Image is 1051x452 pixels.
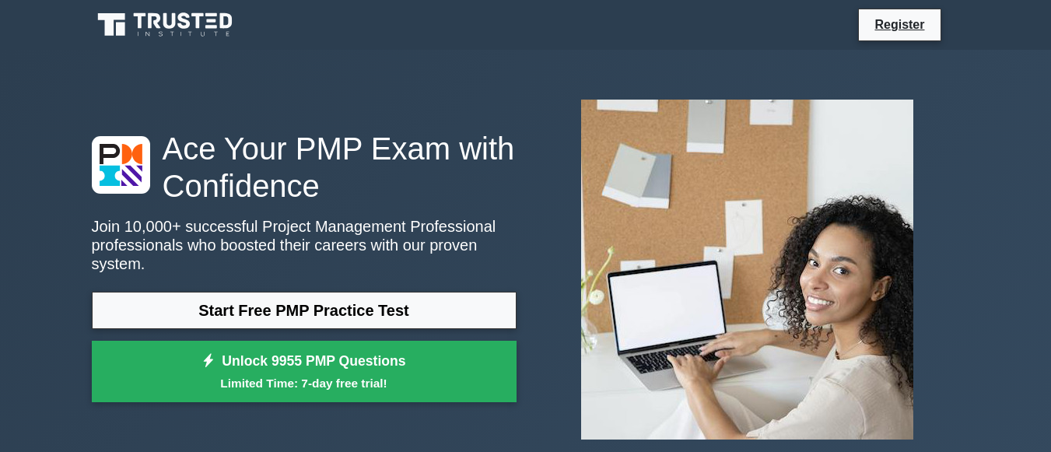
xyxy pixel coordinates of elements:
[865,15,934,34] a: Register
[111,374,497,392] small: Limited Time: 7-day free trial!
[92,292,517,329] a: Start Free PMP Practice Test
[92,341,517,403] a: Unlock 9955 PMP QuestionsLimited Time: 7-day free trial!
[92,217,517,273] p: Join 10,000+ successful Project Management Professional professionals who boosted their careers w...
[92,130,517,205] h1: Ace Your PMP Exam with Confidence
